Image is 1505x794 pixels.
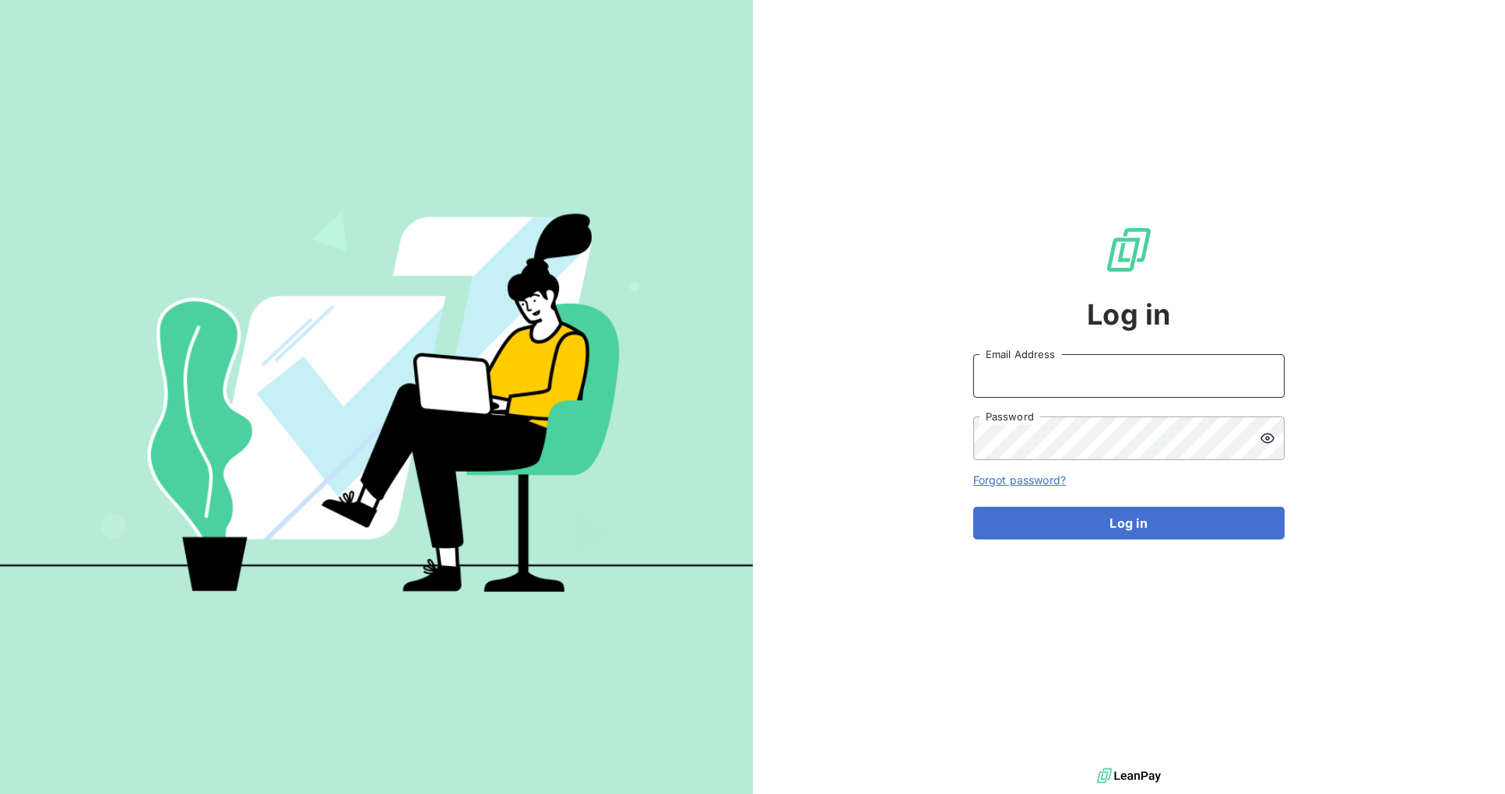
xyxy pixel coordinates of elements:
[1104,225,1154,275] img: LeanPay Logo
[973,354,1285,398] input: placeholder
[1097,764,1161,788] img: logo
[973,473,1066,487] a: Forgot password?
[973,507,1285,539] button: Log in
[1087,293,1170,336] span: Log in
